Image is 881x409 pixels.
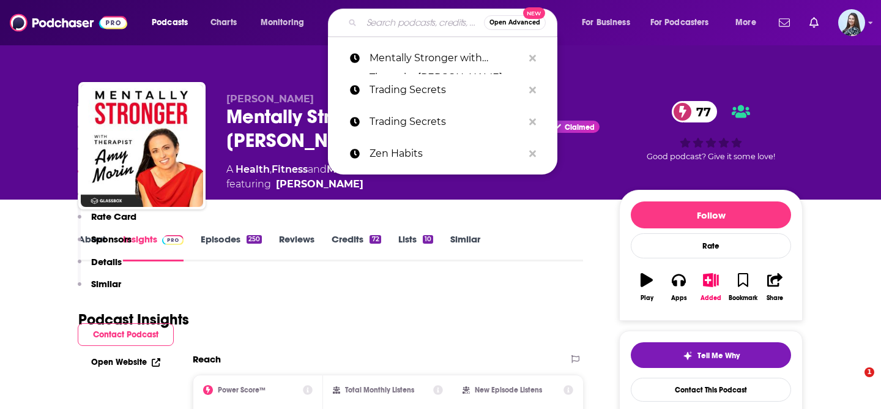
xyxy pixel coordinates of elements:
iframe: Intercom live chat [839,367,869,397]
a: Show notifications dropdown [805,12,823,33]
span: Good podcast? Give it some love! [647,152,775,161]
a: 77 [672,101,717,122]
a: Contact This Podcast [631,378,791,402]
a: Open Website [91,357,160,367]
button: Share [759,265,791,309]
span: and [308,163,327,175]
div: 72 [370,235,381,244]
button: open menu [727,13,771,32]
img: Podchaser - Follow, Share and Rate Podcasts [10,11,127,34]
div: Apps [671,295,687,302]
span: Tell Me Why [697,351,740,361]
p: Zen Habits [370,138,523,170]
h2: Total Monthly Listens [345,386,414,394]
p: Mentally Stronger with Therapist Amy Morin [370,42,523,74]
button: Play [631,265,663,309]
button: open menu [573,13,645,32]
span: 77 [684,101,717,122]
span: Open Advanced [489,20,540,26]
p: Trading Secrets [370,74,523,106]
a: Health [236,163,270,175]
a: Amy Morin [276,177,363,192]
button: Bookmark [727,265,759,309]
span: featuring [226,177,438,192]
button: open menu [642,13,727,32]
a: Similar [450,233,480,261]
span: Charts [210,14,237,31]
button: Contact Podcast [78,323,174,346]
a: Episodes250 [201,233,262,261]
button: Apps [663,265,694,309]
p: Trading Secrets [370,106,523,138]
button: Open AdvancedNew [484,15,546,30]
h2: New Episode Listens [475,386,542,394]
h2: Power Score™ [218,386,266,394]
span: Monitoring [261,14,304,31]
div: Share [767,295,783,302]
a: Fitness [272,163,308,175]
a: Trading Secrets [328,106,557,138]
img: Mentally Stronger with Therapist Amy Morin [81,84,203,207]
button: Follow [631,201,791,228]
span: For Business [582,14,630,31]
a: Credits72 [332,233,381,261]
span: , [270,163,272,175]
button: Sponsors [78,233,132,256]
div: 250 [247,235,262,244]
span: Claimed [565,124,595,130]
a: Lists10 [398,233,433,261]
span: For Podcasters [650,14,709,31]
div: A podcast [226,162,438,192]
h2: Reach [193,353,221,365]
button: Details [78,256,122,279]
span: Podcasts [152,14,188,31]
div: Search podcasts, credits, & more... [340,9,569,37]
button: tell me why sparkleTell Me Why [631,342,791,368]
div: Added [701,295,721,302]
a: Show notifications dropdown [774,12,795,33]
div: 10 [423,235,433,244]
span: 1 [864,367,874,377]
button: open menu [143,13,204,32]
div: Play [641,295,653,302]
button: Show profile menu [838,9,865,36]
span: New [523,7,545,19]
div: Bookmark [729,295,757,302]
img: tell me why sparkle [683,351,693,361]
input: Search podcasts, credits, & more... [362,13,484,32]
img: User Profile [838,9,865,36]
a: Trading Secrets [328,74,557,106]
a: Reviews [279,233,314,261]
p: Similar [91,278,121,290]
p: Details [91,256,122,268]
a: Mental Health [327,163,399,175]
button: Similar [78,278,121,301]
p: Sponsors [91,233,132,245]
button: open menu [252,13,320,32]
a: Zen Habits [328,138,557,170]
div: Rate [631,233,791,258]
span: Logged in as brookefortierpr [838,9,865,36]
span: [PERSON_NAME] [226,93,314,105]
div: 77Good podcast? Give it some love! [619,93,803,170]
button: Added [695,265,727,309]
a: Charts [203,13,244,32]
a: Mentally Stronger with Therapist [PERSON_NAME] [328,42,557,74]
span: More [735,14,756,31]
